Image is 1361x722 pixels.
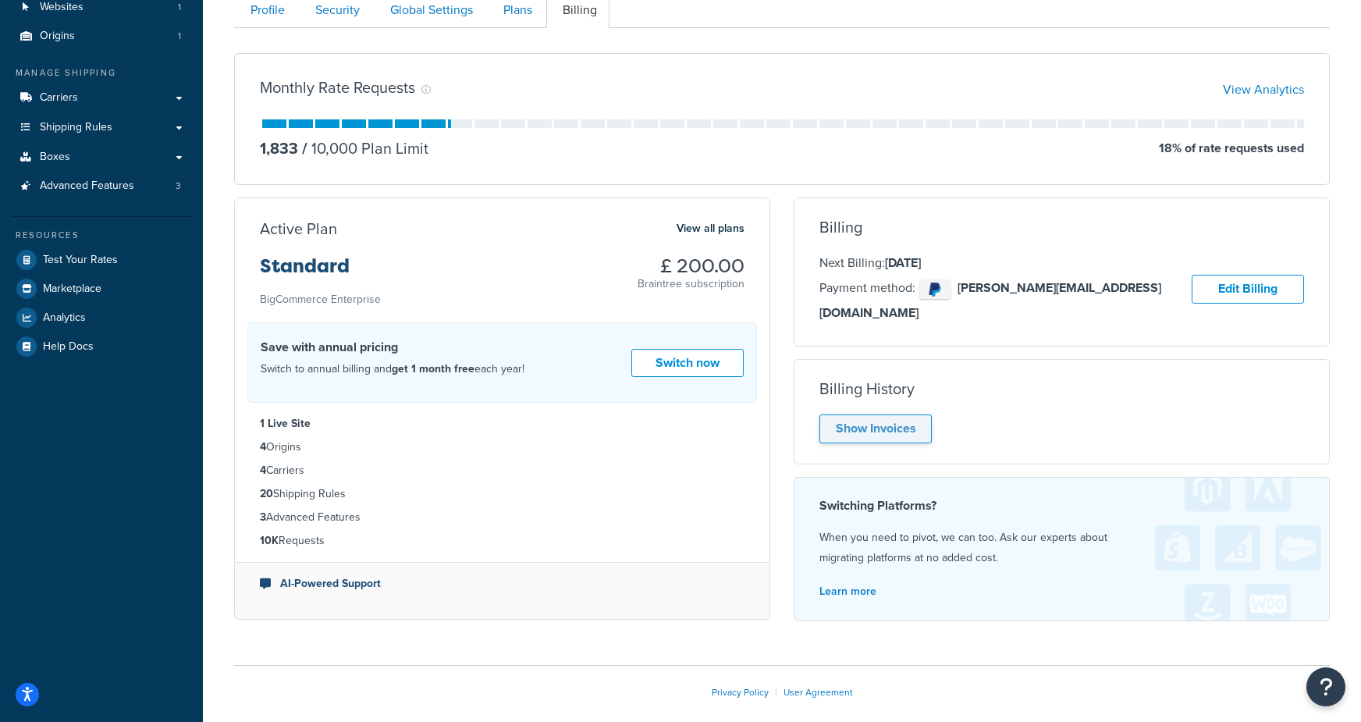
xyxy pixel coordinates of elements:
[260,137,298,159] p: 1,833
[260,462,744,479] li: Carriers
[260,439,266,455] strong: 4
[885,254,921,272] strong: [DATE]
[260,532,279,549] strong: 10K
[260,509,744,526] li: Advanced Features
[919,279,951,299] img: paypal-3deb45888e772a587c573a7884ac07e92f4cafcd24220d1590ef6c972d7d2309.png
[260,220,337,237] h3: Active Plan
[12,66,191,80] div: Manage Shipping
[43,283,101,296] span: Marketplace
[260,439,744,456] li: Origins
[1192,275,1304,304] a: Edit Billing
[178,1,181,14] span: 1
[260,485,744,503] li: Shipping Rules
[12,22,191,51] li: Origins
[392,361,474,377] strong: get 1 month free
[40,30,75,43] span: Origins
[1159,137,1304,159] p: 18 % of rate requests used
[260,256,381,289] h3: Standard
[12,172,191,201] li: Advanced Features
[784,685,853,699] a: User Agreement
[298,137,428,159] p: 10,000 Plan Limit
[260,79,415,96] h3: Monthly Rate Requests
[302,137,307,160] span: /
[43,340,94,354] span: Help Docs
[260,532,744,550] li: Requests
[819,253,1192,273] p: Next Billing:
[12,229,191,242] div: Resources
[12,304,191,332] a: Analytics
[819,279,1161,322] strong: [PERSON_NAME][EMAIL_ADDRESS][DOMAIN_NAME]
[40,1,84,14] span: Websites
[260,462,266,478] strong: 4
[12,84,191,112] a: Carriers
[12,333,191,361] a: Help Docs
[260,509,266,525] strong: 3
[819,583,876,599] a: Learn more
[260,415,311,432] strong: 1 Live Site
[638,276,744,292] p: Braintree subscription
[638,256,744,276] h3: £ 200.00
[43,254,118,267] span: Test Your Rates
[260,291,381,308] small: BigCommerce Enterprise
[12,22,191,51] a: Origins 1
[40,180,134,193] span: Advanced Features
[819,496,1304,515] h4: Switching Platforms?
[712,685,769,699] a: Privacy Policy
[819,380,915,397] h3: Billing History
[261,338,524,357] h4: Save with annual pricing
[775,685,777,699] span: |
[1306,667,1345,706] button: Open Resource Center
[819,219,862,236] h3: Billing
[260,575,744,592] li: AI-Powered Support
[40,121,112,134] span: Shipping Rules
[677,219,744,239] a: View all plans
[12,143,191,172] a: Boxes
[261,359,524,379] p: Switch to annual billing and each year!
[178,30,181,43] span: 1
[260,485,273,502] strong: 20
[819,528,1304,568] p: When you need to pivot, we can too. Ask our experts about migrating platforms at no added cost.
[12,172,191,201] a: Advanced Features 3
[12,275,191,303] a: Marketplace
[40,91,78,105] span: Carriers
[12,246,191,274] a: Test Your Rates
[40,151,70,164] span: Boxes
[819,414,932,443] a: Show Invoices
[819,276,1192,323] p: Payment method:
[1223,80,1304,98] a: View Analytics
[12,113,191,142] a: Shipping Rules
[631,349,744,378] a: Switch now
[43,311,86,325] span: Analytics
[176,180,181,193] span: 3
